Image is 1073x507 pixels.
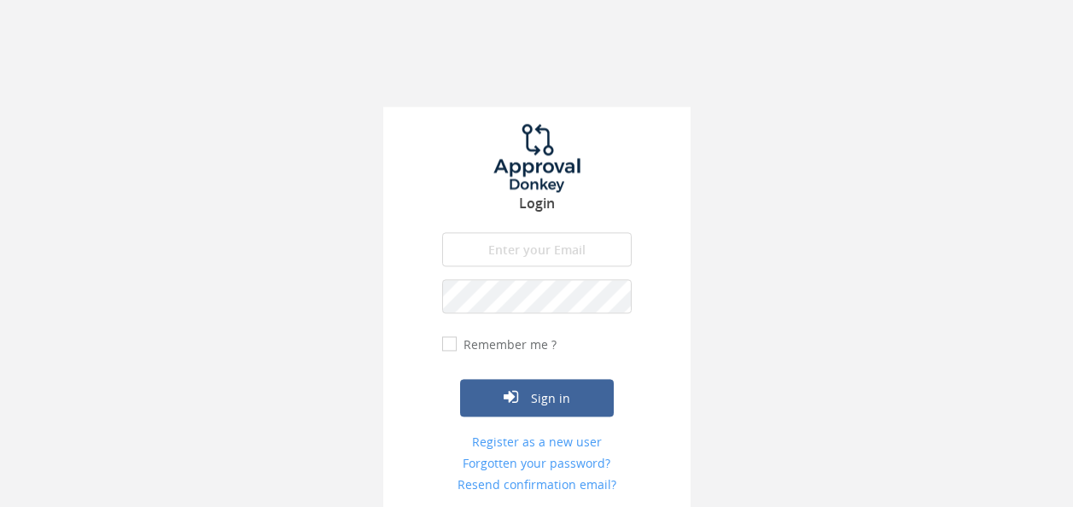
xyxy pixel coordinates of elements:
[442,233,632,267] input: Enter your Email
[473,125,601,193] img: logo.png
[459,337,557,354] label: Remember me ?
[442,477,632,494] a: Resend confirmation email?
[442,434,632,452] a: Register as a new user
[460,380,614,417] button: Sign in
[442,456,632,473] a: Forgotten your password?
[383,197,691,213] h3: Login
